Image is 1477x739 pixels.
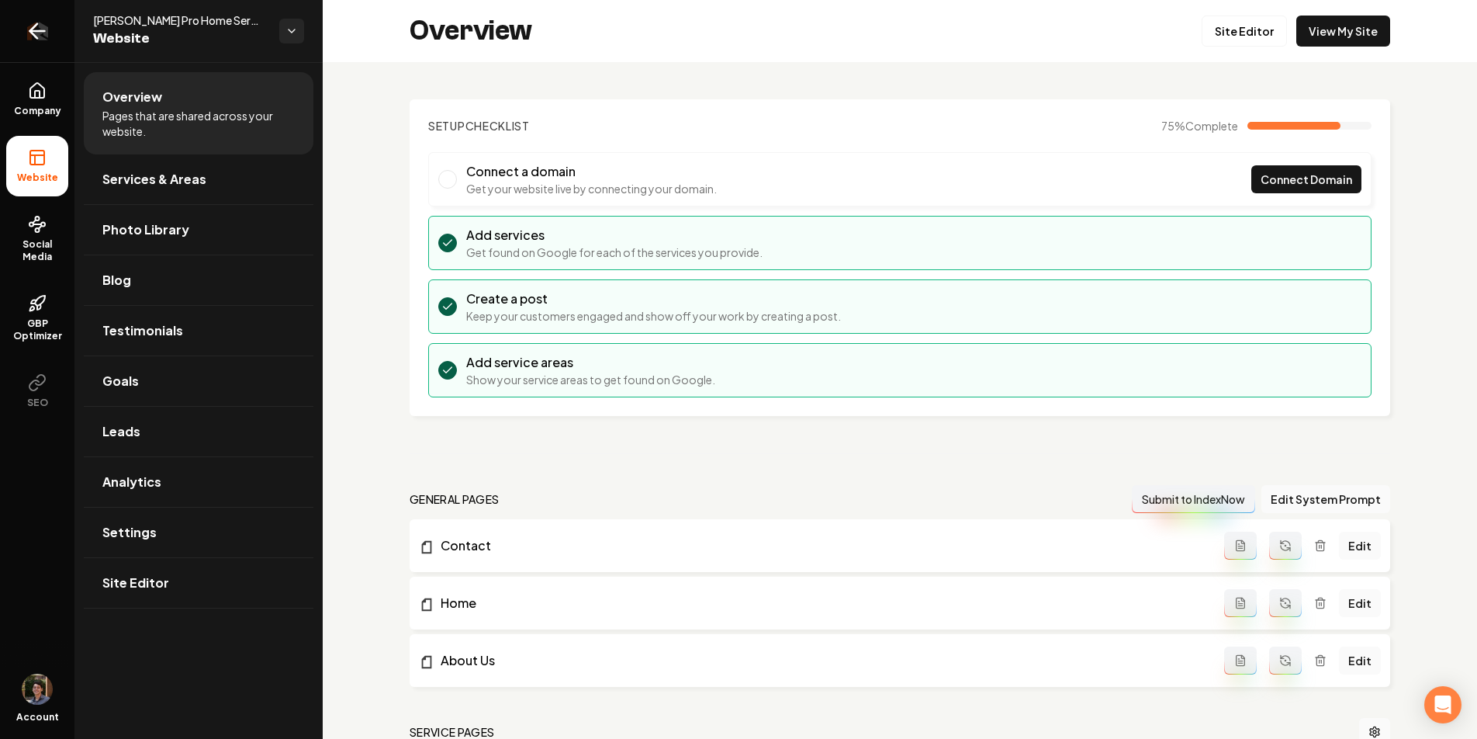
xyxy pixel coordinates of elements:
div: Open Intercom Messenger [1424,686,1461,723]
h3: Connect a domain [466,162,717,181]
span: Site Editor [102,574,169,592]
span: Social Media [6,238,68,263]
a: Site Editor [1202,16,1287,47]
h3: Add services [466,226,763,245]
button: Edit System Prompt [1261,485,1390,513]
a: Edit [1339,532,1381,560]
a: Home [419,594,1224,612]
span: Settings [102,523,157,542]
span: GBP Optimizer [6,317,68,342]
span: Connect Domain [1261,172,1352,188]
p: Show your service areas to get found on Google. [466,372,715,387]
button: Open user button [22,674,53,705]
a: GBP Optimizer [6,282,68,355]
span: Photo Library [102,220,189,239]
span: Overview [102,88,162,106]
span: Testimonials [102,321,183,340]
h2: Overview [410,16,532,47]
button: SEO [6,361,68,422]
a: Analytics [84,457,313,507]
a: Company [6,69,68,130]
span: SEO [21,397,54,409]
button: Submit to IndexNow [1132,485,1255,513]
span: 75 % [1161,118,1238,134]
a: View My Site [1296,16,1390,47]
a: About Us [419,651,1224,670]
span: Analytics [102,473,161,491]
h3: Create a post [466,290,841,308]
button: Add admin page prompt [1224,532,1257,560]
span: Blog [102,271,131,290]
span: Leads [102,422,140,441]
span: [PERSON_NAME] Pro Home Services [93,12,267,28]
h3: Add service areas [466,353,715,372]
span: Account [16,711,59,723]
h2: general pages [410,491,500,507]
a: Contact [419,536,1224,555]
img: Mitchell Stahl [22,674,53,705]
span: Goals [102,372,139,390]
a: Site Editor [84,558,313,608]
span: Setup [428,119,465,133]
button: Add admin page prompt [1224,589,1257,617]
span: Services & Areas [102,170,206,189]
a: Social Media [6,203,68,276]
span: Complete [1185,119,1238,133]
span: Website [11,172,64,184]
p: Get found on Google for each of the services you provide. [466,245,763,260]
a: Settings [84,508,313,557]
span: Pages that are shared across your website. [102,108,295,139]
button: Add admin page prompt [1224,647,1257,675]
a: Testimonials [84,306,313,356]
span: Website [93,28,267,50]
a: Connect Domain [1251,165,1361,193]
span: Company [8,105,67,117]
a: Services & Areas [84,154,313,204]
p: Keep your customers engaged and show off your work by creating a post. [466,308,841,324]
a: Leads [84,407,313,456]
p: Get your website live by connecting your domain. [466,181,717,196]
a: Edit [1339,647,1381,675]
a: Photo Library [84,205,313,255]
a: Edit [1339,589,1381,617]
a: Goals [84,356,313,406]
h2: Checklist [428,118,530,134]
a: Blog [84,255,313,305]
